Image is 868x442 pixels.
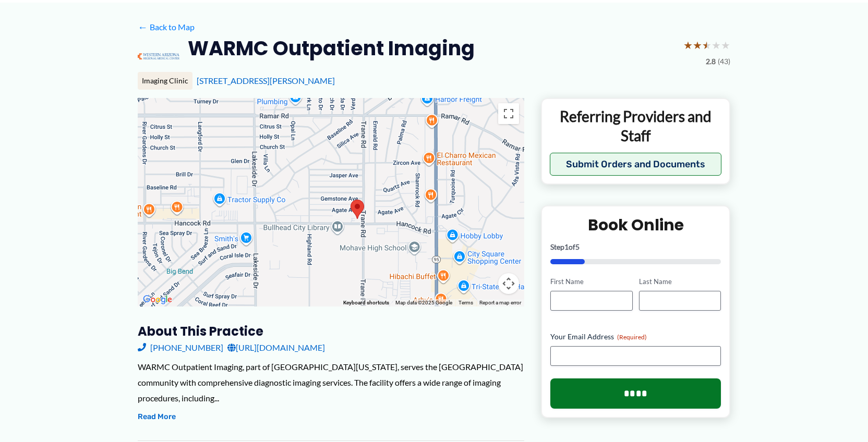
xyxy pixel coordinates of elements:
[550,215,721,235] h2: Book Online
[138,22,148,32] span: ←
[138,19,195,35] a: ←Back to Map
[564,242,569,251] span: 1
[138,411,176,423] button: Read More
[550,277,632,287] label: First Name
[639,277,721,287] label: Last Name
[498,273,519,294] button: Map camera controls
[617,333,647,341] span: (Required)
[702,35,712,55] span: ★
[140,293,175,306] img: Google
[706,55,716,68] span: 2.8
[138,72,192,90] div: Imaging Clinic
[138,340,223,355] a: [PHONE_NUMBER]
[188,35,475,61] h2: WARMC Outpatient Imaging
[575,242,580,251] span: 5
[693,35,702,55] span: ★
[479,300,521,305] a: Report a map error
[395,300,452,305] span: Map data ©2025 Google
[138,323,524,339] h3: About this practice
[550,153,721,176] button: Submit Orders and Documents
[140,293,175,306] a: Open this area in Google Maps (opens a new window)
[138,359,524,406] div: WARMC Outpatient Imaging, part of [GEOGRAPHIC_DATA][US_STATE], serves the [GEOGRAPHIC_DATA] commu...
[197,76,335,85] a: [STREET_ADDRESS][PERSON_NAME]
[343,299,389,306] button: Keyboard shortcuts
[550,243,721,251] p: Step of
[550,107,721,145] p: Referring Providers and Staff
[683,35,693,55] span: ★
[721,35,730,55] span: ★
[550,331,721,342] label: Your Email Address
[712,35,721,55] span: ★
[459,300,473,305] a: Terms (opens in new tab)
[227,340,325,355] a: [URL][DOMAIN_NAME]
[718,55,730,68] span: (43)
[498,103,519,124] button: Toggle fullscreen view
